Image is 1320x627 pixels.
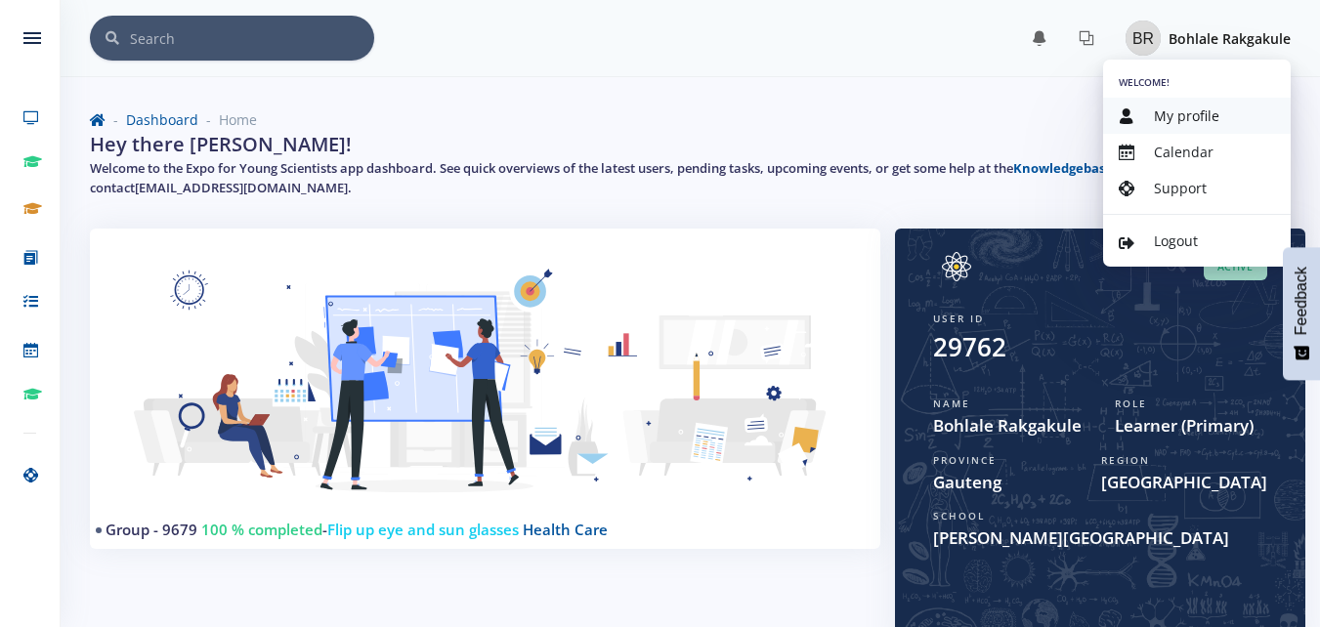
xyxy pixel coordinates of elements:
[327,520,519,539] span: Flip up eye and sun glasses
[1154,143,1214,161] span: Calendar
[1103,223,1291,259] a: Logout
[1154,179,1207,197] span: Support
[1126,21,1161,56] img: Image placeholder
[1115,413,1267,439] span: Learner (Primary)
[1103,170,1291,206] a: Support
[198,109,257,130] li: Home
[933,397,970,410] span: Name
[1204,253,1267,281] span: Active
[126,110,198,129] a: Dashboard
[933,470,1072,495] span: Gauteng
[1103,98,1291,134] a: My profile
[1013,159,1117,177] a: Knowledgebase.
[106,519,849,541] h4: -
[933,312,984,325] span: User ID
[201,520,322,539] span: 100 % completed
[933,413,1086,439] span: Bohlale Rakgakule
[135,179,348,196] a: [EMAIL_ADDRESS][DOMAIN_NAME]
[1293,267,1310,335] span: Feedback
[130,16,374,61] input: Search
[1119,75,1275,90] h6: Welcome!
[933,509,985,522] span: School
[90,159,1291,197] h5: Welcome to the Expo for Young Scientists app dashboard. See quick overviews of the latest users, ...
[106,520,197,539] a: Group - 9679
[933,453,997,467] span: Province
[1103,134,1291,170] a: Calendar
[933,525,1267,551] span: [PERSON_NAME][GEOGRAPHIC_DATA]
[1169,29,1291,48] span: Bohlale Rakgakule
[1101,453,1150,467] span: Region
[1154,106,1219,125] span: My profile
[933,328,1006,366] div: 29762
[1115,397,1147,410] span: Role
[113,252,857,533] img: Learner
[523,520,608,539] span: Health Care
[1154,231,1198,250] span: Logout
[933,252,980,281] img: Image placeholder
[1101,470,1267,495] span: [GEOGRAPHIC_DATA]
[1110,17,1291,60] a: Image placeholder Bohlale Rakgakule
[90,130,352,159] h2: Hey there [PERSON_NAME]!
[1283,247,1320,380] button: Feedback - Show survey
[90,109,1291,130] nav: breadcrumb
